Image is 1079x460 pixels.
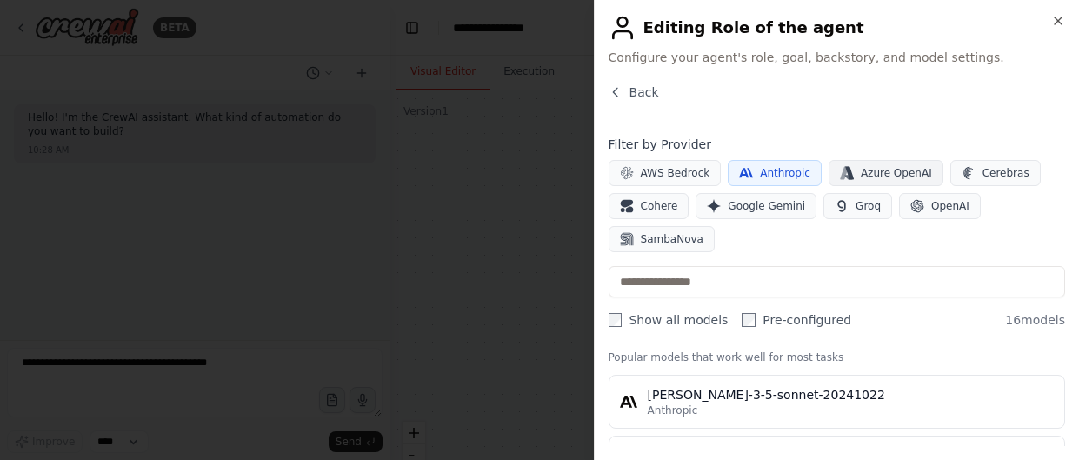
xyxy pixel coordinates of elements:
button: AWS Bedrock [609,160,722,186]
span: Cerebras [982,166,1029,180]
span: Anthropic [760,166,810,180]
label: Pre-configured [742,311,851,329]
button: Cerebras [950,160,1041,186]
span: Google Gemini [728,199,805,213]
span: SambaNova [641,232,703,246]
p: Popular models that work well for most tasks [609,350,1065,364]
button: Google Gemini [696,193,816,219]
button: Anthropic [728,160,822,186]
button: OpenAI [899,193,981,219]
span: 16 models [1005,311,1065,329]
span: Anthropic [648,403,698,417]
h2: Editing Role of the agent [609,14,1065,42]
span: Groq [856,199,881,213]
label: Show all models [609,311,729,329]
span: Configure your agent's role, goal, backstory, and model settings. [609,49,1065,66]
button: SambaNova [609,226,715,252]
span: Azure OpenAI [861,166,932,180]
span: Back [629,83,659,101]
button: Back [609,83,659,101]
button: [PERSON_NAME]-3-5-sonnet-20241022Anthropic [609,375,1065,429]
span: AWS Bedrock [641,166,710,180]
button: Azure OpenAI [829,160,943,186]
div: [PERSON_NAME]-3-5-sonnet-20241022 [648,386,1054,403]
h4: Filter by Provider [609,136,1065,153]
span: OpenAI [931,199,969,213]
button: Groq [823,193,892,219]
input: Show all models [609,313,623,327]
span: Cohere [641,199,678,213]
input: Pre-configured [742,313,756,327]
button: Cohere [609,193,689,219]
